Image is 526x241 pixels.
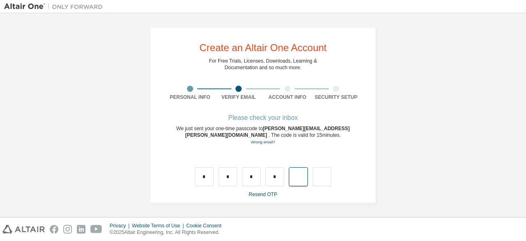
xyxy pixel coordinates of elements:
[215,94,263,101] div: Verify Email
[77,225,85,234] img: linkedin.svg
[166,125,360,145] div: We just sent your one-time passcode to . The code is valid for 15 minutes.
[110,229,226,236] p: © 2025 Altair Engineering, Inc. All Rights Reserved.
[2,225,45,234] img: altair_logo.svg
[185,126,350,138] span: [PERSON_NAME][EMAIL_ADDRESS][PERSON_NAME][DOMAIN_NAME]
[50,225,58,234] img: facebook.svg
[90,225,102,234] img: youtube.svg
[166,115,360,120] div: Please check your inbox
[249,192,277,197] a: Resend OTP
[186,222,226,229] div: Cookie Consent
[4,2,107,11] img: Altair One
[263,94,312,101] div: Account Info
[110,222,132,229] div: Privacy
[132,222,186,229] div: Website Terms of Use
[209,58,317,71] div: For Free Trials, Licenses, Downloads, Learning & Documentation and so much more.
[199,43,327,53] div: Create an Altair One Account
[251,140,275,144] a: Go back to the registration form
[312,94,361,101] div: Security Setup
[166,94,215,101] div: Personal Info
[63,225,72,234] img: instagram.svg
